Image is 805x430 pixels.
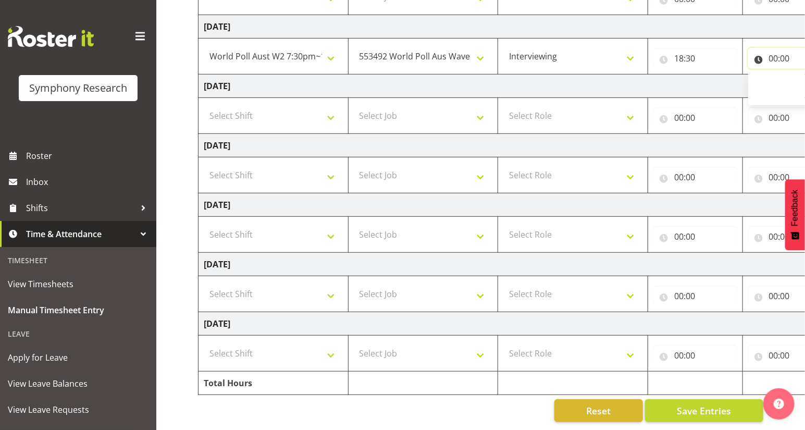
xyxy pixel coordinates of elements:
span: Apply for Leave [8,350,148,365]
span: View Leave Balances [8,376,148,391]
span: Shifts [26,200,135,216]
button: Reset [554,399,643,422]
a: Apply for Leave [3,345,154,371]
a: View Leave Balances [3,371,154,397]
button: Save Entries [645,399,763,422]
img: Rosterit website logo [8,26,94,47]
span: Roster [26,148,151,164]
input: Click to select... [653,286,737,306]
input: Click to select... [653,107,737,128]
a: Manual Timesheet Entry [3,297,154,323]
input: Click to select... [653,345,737,366]
span: Reset [586,404,611,417]
a: View Leave Requests [3,397,154,423]
input: Click to select... [653,226,737,247]
input: Click to select... [653,48,737,69]
td: Total Hours [199,372,349,395]
span: Time & Attendance [26,226,135,242]
input: Click to select... [653,167,737,188]
div: Timesheet [3,250,154,271]
div: Symphony Research [29,80,127,96]
span: Feedback [790,190,800,226]
div: Leave [3,323,154,345]
img: help-xxl-2.png [774,399,784,409]
button: Feedback - Show survey [785,179,805,250]
span: Save Entries [677,404,731,417]
a: View Timesheets [3,271,154,297]
span: Inbox [26,174,151,190]
span: View Leave Requests [8,402,148,417]
span: Manual Timesheet Entry [8,302,148,318]
span: View Timesheets [8,276,148,292]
